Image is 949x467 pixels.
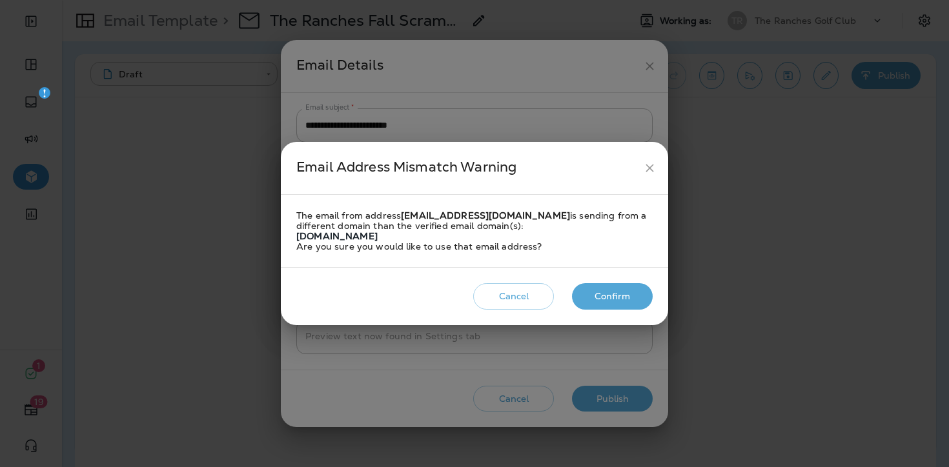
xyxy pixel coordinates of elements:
button: Cancel [473,283,554,310]
button: close [638,156,662,180]
strong: [EMAIL_ADDRESS][DOMAIN_NAME] [401,210,570,221]
button: Confirm [572,283,653,310]
strong: [DOMAIN_NAME] [296,230,378,242]
div: Email Address Mismatch Warning [296,156,638,180]
div: The email from address is sending from a different domain than the verified email domain(s): Are ... [296,210,653,252]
